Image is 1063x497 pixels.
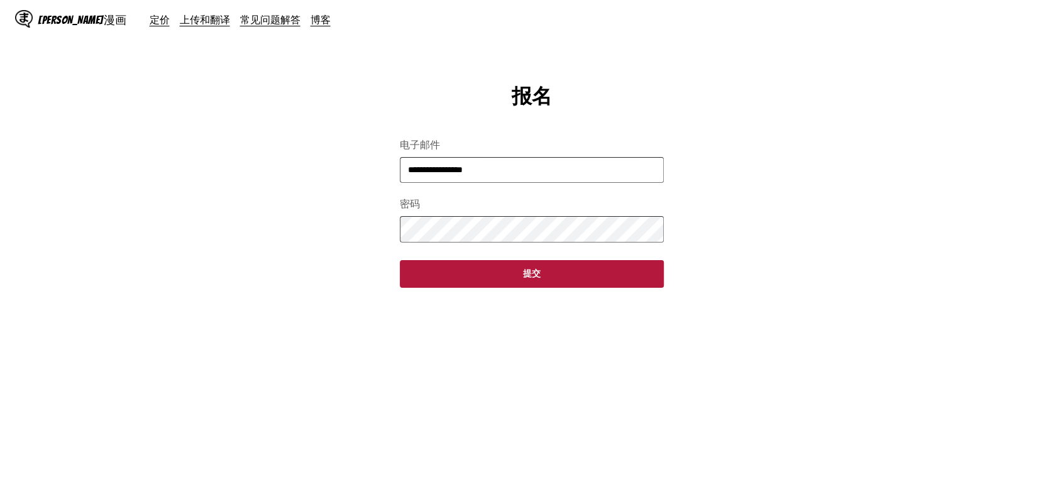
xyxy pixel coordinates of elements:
[400,199,420,209] font: 密码
[150,13,170,26] a: 定价
[15,10,150,30] a: IsManga 标志[PERSON_NAME]漫画
[400,139,440,150] font: 电子邮件
[180,13,230,26] a: 上传和翻译
[512,85,552,107] font: 报名
[400,260,664,288] button: 提交
[15,10,33,28] img: IsManga 标志
[311,13,331,26] a: 博客
[38,14,127,26] font: [PERSON_NAME]漫画
[523,268,541,278] font: 提交
[240,13,300,26] a: 常见问题解答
